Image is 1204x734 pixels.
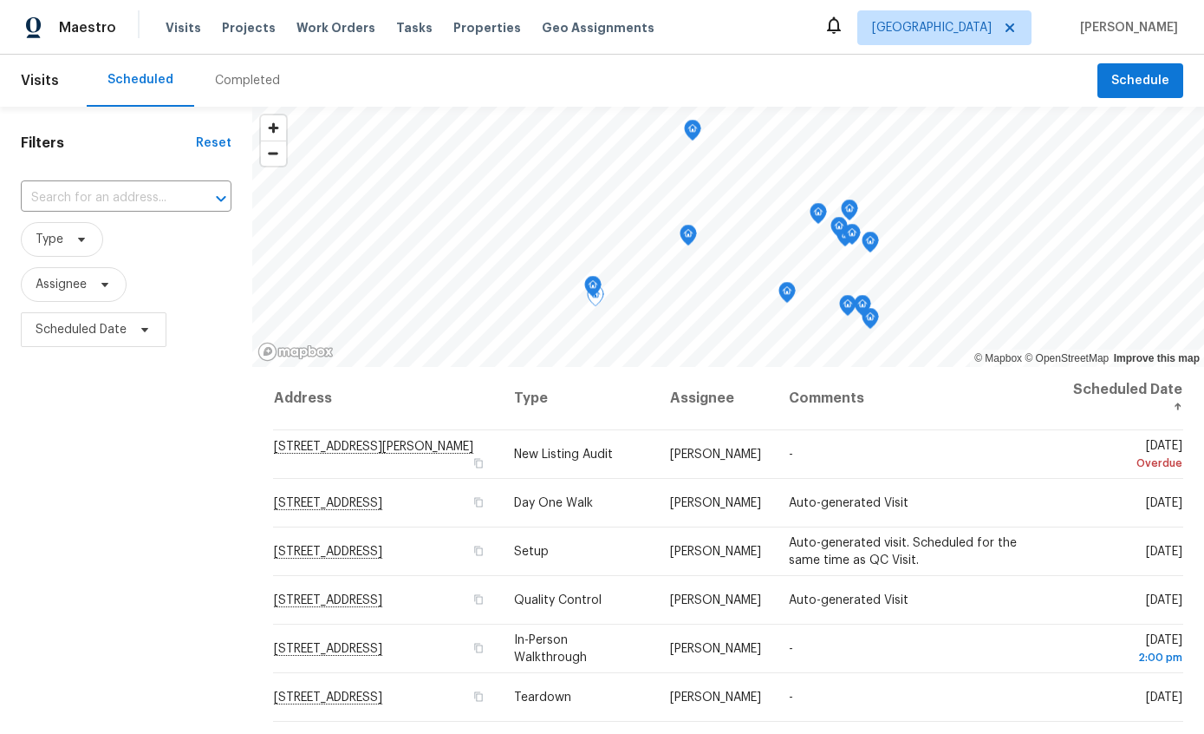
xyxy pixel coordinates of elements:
span: [PERSON_NAME] [670,594,761,606]
span: [DATE] [1062,634,1182,666]
div: Map marker [830,217,848,244]
div: Map marker [584,276,602,303]
span: Work Orders [296,19,375,36]
span: Assignee [36,276,87,293]
th: Type [500,367,656,430]
span: Zoom out [261,141,286,166]
a: Mapbox [974,352,1022,364]
span: Teardown [514,691,571,704]
button: Open [209,187,233,211]
span: Setup [514,546,549,558]
span: Visits [21,62,59,100]
div: Map marker [854,295,871,322]
div: Map marker [680,225,697,252]
span: - [789,449,793,461]
span: [PERSON_NAME] [670,497,761,509]
button: Copy Address [471,689,486,705]
th: Comments [775,367,1048,430]
th: Scheduled Date ↑ [1048,367,1183,430]
span: Properties [453,19,521,36]
button: Copy Address [471,455,486,471]
span: Visits [166,19,201,36]
span: [PERSON_NAME] [670,449,761,461]
div: Map marker [862,232,879,259]
button: Zoom in [261,115,286,141]
div: Map marker [810,203,827,230]
div: Overdue [1062,455,1182,472]
span: Projects [222,19,276,36]
span: - [789,643,793,655]
div: Map marker [843,224,861,251]
button: Copy Address [471,543,486,559]
button: Copy Address [471,495,486,510]
span: [DATE] [1062,440,1182,472]
span: [DATE] [1146,691,1182,704]
span: [PERSON_NAME] [670,691,761,704]
a: Improve this map [1114,352,1200,364]
h1: Filters [21,134,196,152]
span: Schedule [1111,70,1169,92]
div: Map marker [587,285,604,312]
span: [GEOGRAPHIC_DATA] [872,19,992,36]
span: [DATE] [1146,497,1182,509]
span: Maestro [59,19,116,36]
th: Address [273,367,500,430]
input: Search for an address... [21,185,183,212]
div: Completed [215,72,280,89]
span: Auto-generated Visit [789,497,908,509]
span: Day One Walk [514,497,593,509]
span: [PERSON_NAME] [670,546,761,558]
div: Map marker [841,200,858,226]
span: New Listing Audit [514,449,613,461]
div: Reset [196,134,231,152]
th: Assignee [656,367,775,430]
span: [DATE] [1146,594,1182,606]
span: Auto-generated Visit [789,594,908,606]
span: [DATE] [1146,546,1182,558]
span: Type [36,231,63,248]
div: Map marker [684,120,701,147]
div: Map marker [862,308,879,335]
span: Quality Control [514,594,602,606]
div: 2:00 pm [1062,649,1182,666]
span: Scheduled Date [36,321,127,338]
div: Map marker [839,295,856,322]
span: - [789,691,793,704]
a: OpenStreetMap [1025,352,1109,364]
button: Copy Address [471,592,486,607]
button: Schedule [1097,63,1183,99]
div: Scheduled [107,71,173,88]
button: Copy Address [471,640,486,656]
span: Auto-generated visit. Scheduled for the same time as QC Visit. [789,537,1017,567]
span: [PERSON_NAME] [670,643,761,655]
div: Map marker [778,282,796,309]
a: Mapbox homepage [257,342,334,362]
button: Zoom out [261,141,286,166]
span: [PERSON_NAME] [1073,19,1178,36]
span: Geo Assignments [542,19,654,36]
span: Tasks [396,22,433,34]
span: In-Person Walkthrough [514,634,587,664]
